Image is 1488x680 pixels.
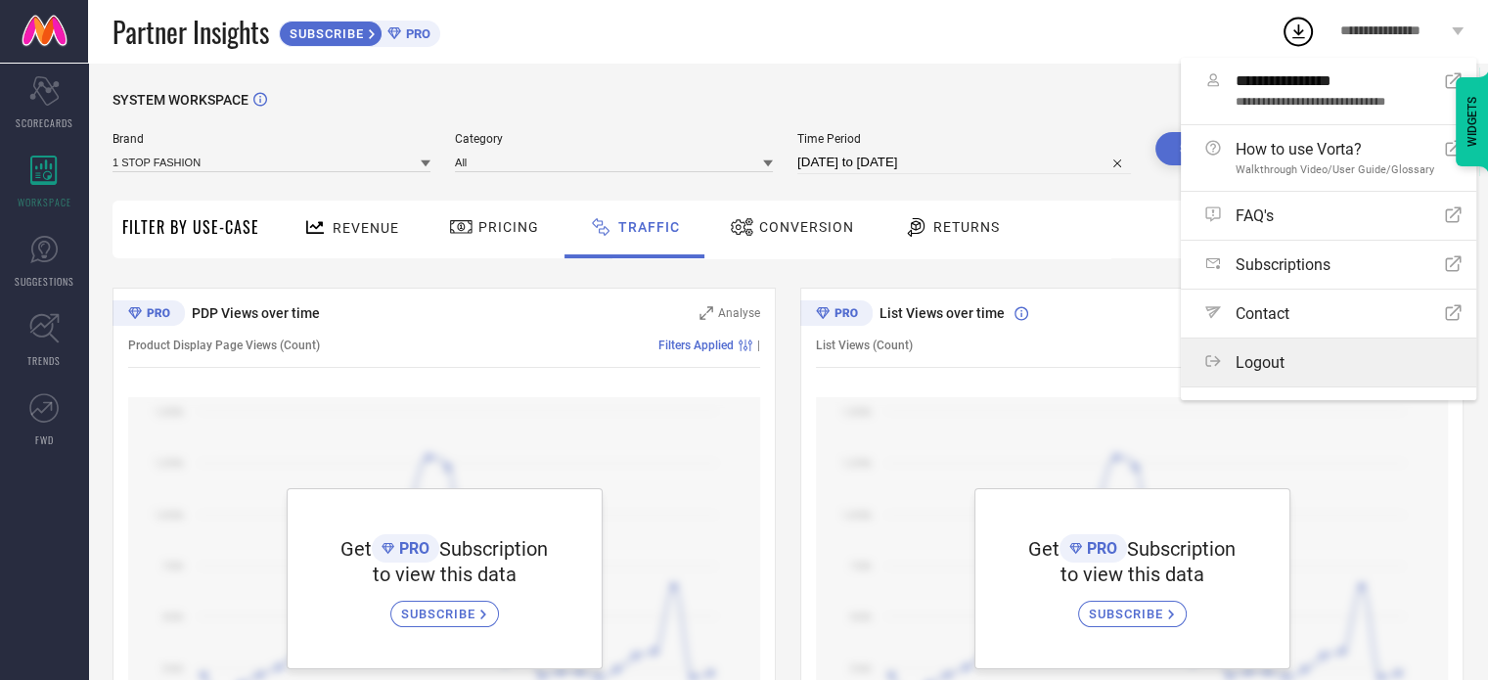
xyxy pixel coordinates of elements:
a: Subscriptions [1181,241,1476,289]
span: How to use Vorta? [1236,140,1434,159]
div: Premium [113,300,185,330]
span: Analyse [718,306,760,320]
span: PDP Views over time [192,305,320,321]
span: PRO [394,539,429,558]
span: Walkthrough Video/User Guide/Glossary [1236,163,1434,176]
div: Open download list [1281,14,1316,49]
span: Category [455,132,773,146]
span: List Views over time [879,305,1005,321]
a: Contact [1181,290,1476,338]
span: PRO [1082,539,1117,558]
span: Traffic [618,219,680,235]
span: SYSTEM WORKSPACE [113,92,248,108]
span: Conversion [759,219,854,235]
span: TRENDS [27,353,61,368]
span: Subscriptions [1236,255,1330,274]
span: Filter By Use-Case [122,215,259,239]
span: Partner Insights [113,12,269,52]
span: to view this data [1060,563,1204,586]
span: Product Display Page Views (Count) [128,339,320,352]
span: Returns [933,219,1000,235]
span: SUBSCRIBE [1089,607,1168,621]
span: Revenue [333,220,399,236]
a: How to use Vorta?Walkthrough Video/User Guide/Glossary [1181,125,1476,191]
span: FWD [35,432,54,447]
span: WORKSPACE [18,195,71,209]
a: FAQ's [1181,192,1476,240]
div: Premium [800,300,873,330]
span: PRO [401,26,430,41]
span: Subscription [1127,537,1236,561]
span: Brand [113,132,430,146]
span: Get [340,537,372,561]
span: | [757,339,760,352]
span: Get [1028,537,1060,561]
a: SUBSCRIBE [390,586,499,627]
span: Subscription [439,537,548,561]
span: Contact [1236,304,1289,323]
span: SUGGESTIONS [15,274,74,289]
button: Search [1155,132,1261,165]
span: SCORECARDS [16,115,73,130]
span: Filters Applied [658,339,734,352]
a: SUBSCRIBEPRO [279,16,440,47]
span: SUBSCRIBE [280,26,369,41]
a: SUBSCRIBE [1078,586,1187,627]
span: SUBSCRIBE [401,607,480,621]
input: Select time period [797,151,1131,174]
span: List Views (Count) [816,339,913,352]
span: Time Period [797,132,1131,146]
span: FAQ's [1236,206,1274,225]
span: Pricing [478,219,539,235]
span: to view this data [373,563,517,586]
span: Logout [1236,353,1285,372]
svg: Zoom [699,306,713,320]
